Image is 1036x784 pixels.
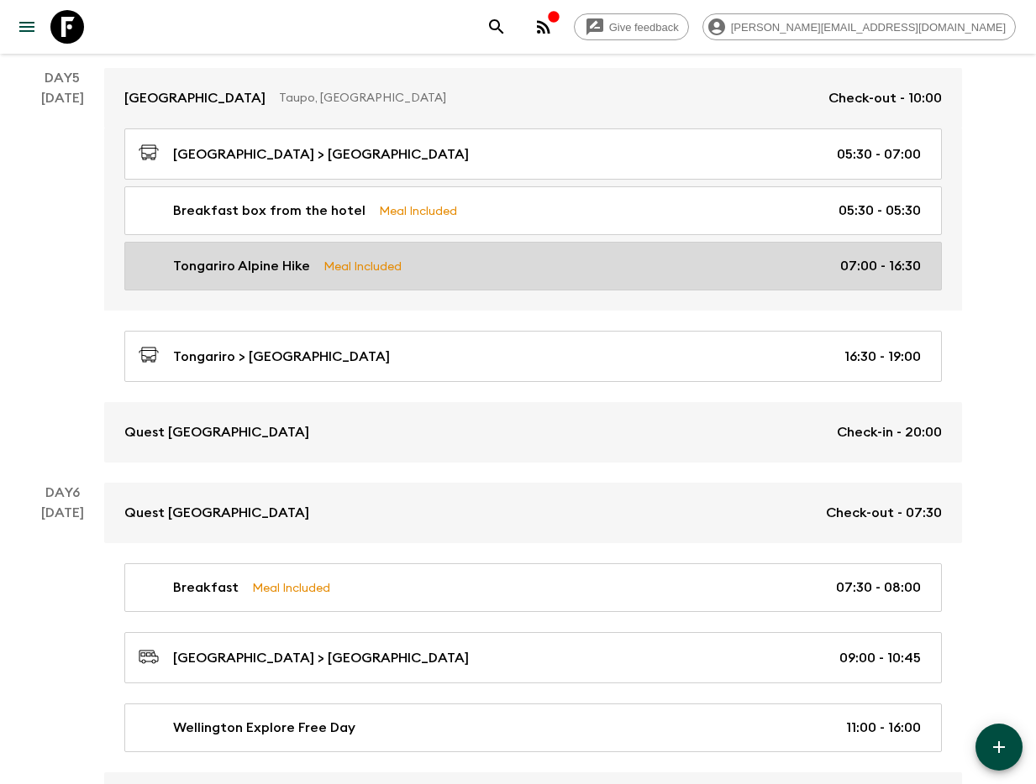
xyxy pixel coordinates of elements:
p: [GEOGRAPHIC_DATA] [124,88,266,108]
p: 07:30 - 08:00 [836,578,921,598]
p: Tongariro > [GEOGRAPHIC_DATA] [173,347,390,367]
a: Tongariro > [GEOGRAPHIC_DATA]16:30 - 19:00 [124,331,942,382]
p: Quest [GEOGRAPHIC_DATA] [124,422,309,442]
p: [GEOGRAPHIC_DATA] > [GEOGRAPHIC_DATA] [173,648,469,668]
p: 05:30 - 07:00 [837,144,921,165]
a: Tongariro Alpine HikeMeal Included07:00 - 16:30 [124,242,942,290]
a: Give feedback [574,13,689,40]
div: [DATE] [41,88,84,463]
a: BreakfastMeal Included07:30 - 08:00 [124,563,942,612]
a: Quest [GEOGRAPHIC_DATA]Check-in - 20:00 [104,402,962,463]
div: [PERSON_NAME][EMAIL_ADDRESS][DOMAIN_NAME] [702,13,1016,40]
a: Breakfast box from the hotelMeal Included05:30 - 05:30 [124,186,942,235]
button: menu [10,10,44,44]
p: 11:00 - 16:00 [846,718,921,738]
p: Taupo, [GEOGRAPHIC_DATA] [279,90,815,107]
button: search adventures [480,10,513,44]
p: 05:30 - 05:30 [839,201,921,221]
span: [PERSON_NAME][EMAIL_ADDRESS][DOMAIN_NAME] [722,21,1015,34]
p: Wellington Explore Free Day [173,718,355,738]
p: Breakfast box from the hotel [173,201,365,221]
p: Breakfast [173,578,239,598]
p: Check-in - 20:00 [837,422,942,442]
p: [GEOGRAPHIC_DATA] > [GEOGRAPHIC_DATA] [173,144,469,165]
p: Day 6 [20,483,104,503]
p: Meal Included [379,201,457,220]
p: Quest [GEOGRAPHIC_DATA] [124,503,309,523]
a: [GEOGRAPHIC_DATA]Taupo, [GEOGRAPHIC_DATA]Check-out - 10:00 [104,68,962,128]
p: Check-out - 10:00 [828,88,942,108]
p: Check-out - 07:30 [826,503,942,523]
p: Meal Included [323,257,402,275]
p: 09:00 - 10:45 [839,648,921,668]
p: 07:00 - 16:30 [840,256,921,276]
p: Tongariro Alpine Hike [173,256,310,276]
p: 16:30 - 19:00 [844,347,921,367]
a: Wellington Explore Free Day11:00 - 16:00 [124,703,942,752]
p: Meal Included [252,578,330,597]
p: Day 5 [20,68,104,88]
a: [GEOGRAPHIC_DATA] > [GEOGRAPHIC_DATA]09:00 - 10:45 [124,632,942,683]
a: Quest [GEOGRAPHIC_DATA]Check-out - 07:30 [104,483,962,543]
a: [GEOGRAPHIC_DATA] > [GEOGRAPHIC_DATA]05:30 - 07:00 [124,128,942,180]
span: Give feedback [600,21,688,34]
